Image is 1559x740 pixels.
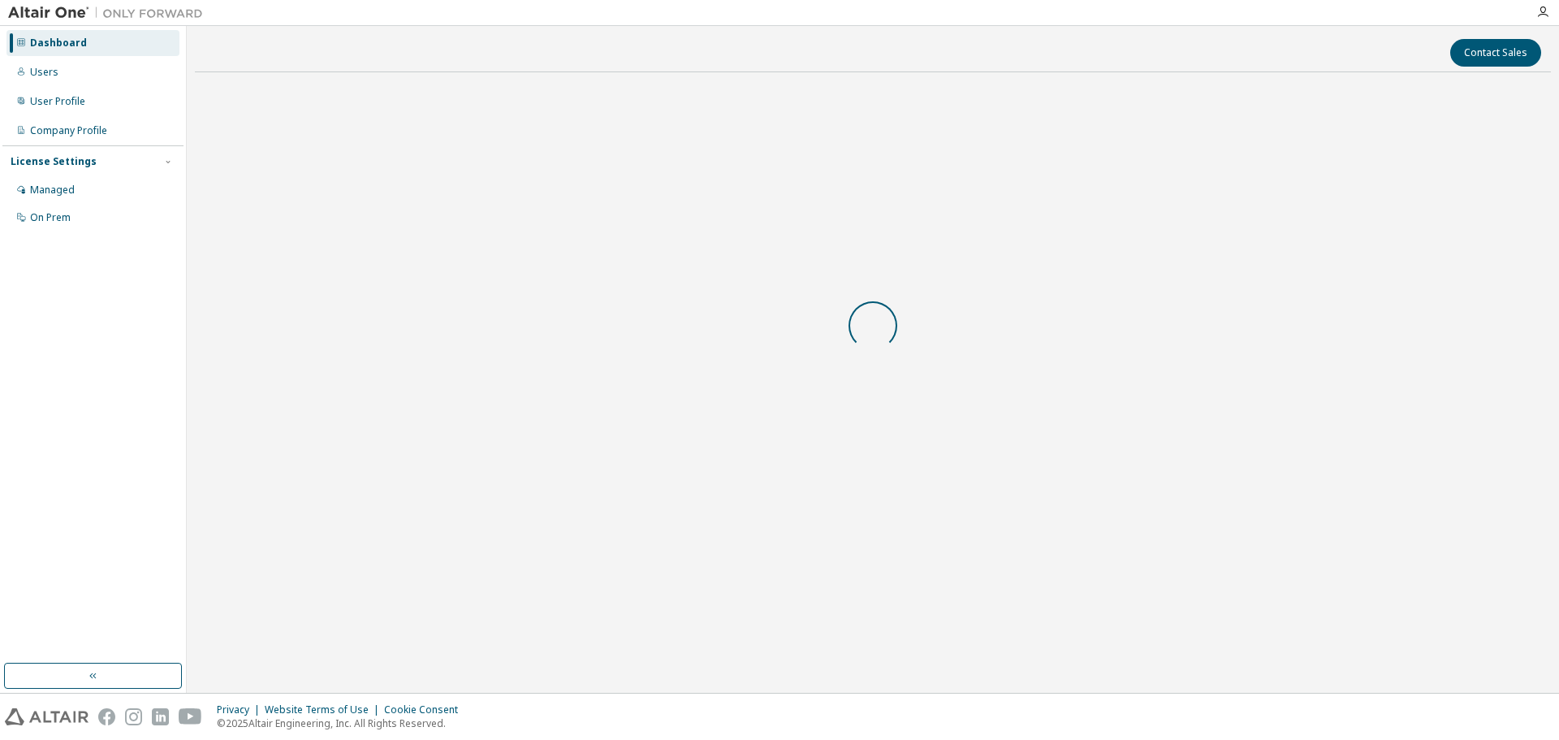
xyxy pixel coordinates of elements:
img: facebook.svg [98,708,115,725]
img: instagram.svg [125,708,142,725]
div: User Profile [30,95,85,108]
div: Company Profile [30,124,107,137]
img: altair_logo.svg [5,708,89,725]
div: On Prem [30,211,71,224]
div: Cookie Consent [384,703,468,716]
div: Dashboard [30,37,87,50]
div: Users [30,66,58,79]
img: Altair One [8,5,211,21]
div: Website Terms of Use [265,703,384,716]
div: Privacy [217,703,265,716]
p: © 2025 Altair Engineering, Inc. All Rights Reserved. [217,716,468,730]
img: youtube.svg [179,708,202,725]
div: License Settings [11,155,97,168]
button: Contact Sales [1450,39,1541,67]
div: Managed [30,184,75,197]
img: linkedin.svg [152,708,169,725]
